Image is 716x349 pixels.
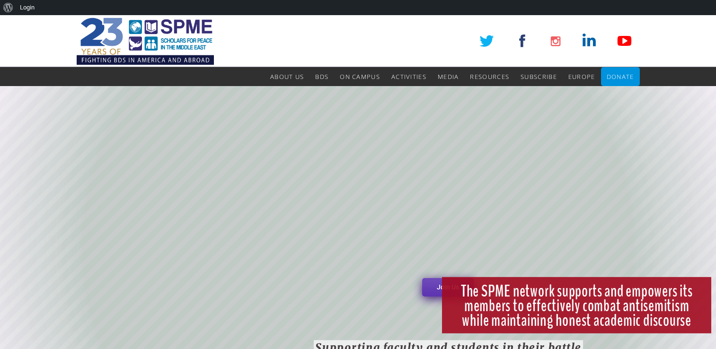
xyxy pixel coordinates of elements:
[568,72,595,81] span: Europe
[438,67,459,86] a: Media
[315,72,328,81] span: BDS
[568,67,595,86] a: Europe
[521,67,557,86] a: Subscribe
[442,277,711,333] rs-layer: The SPME network supports and empowers its members to effectively combat antisemitism while maint...
[521,72,557,81] span: Subscribe
[77,15,214,67] img: SPME
[270,67,304,86] a: About Us
[607,72,634,81] span: Donate
[470,67,509,86] a: Resources
[391,72,426,81] span: Activities
[438,72,459,81] span: Media
[315,67,328,86] a: BDS
[391,67,426,86] a: Activities
[340,72,380,81] span: On Campus
[340,67,380,86] a: On Campus
[270,72,304,81] span: About Us
[422,278,474,297] a: Join Us
[607,67,634,86] a: Donate
[470,72,509,81] span: Resources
